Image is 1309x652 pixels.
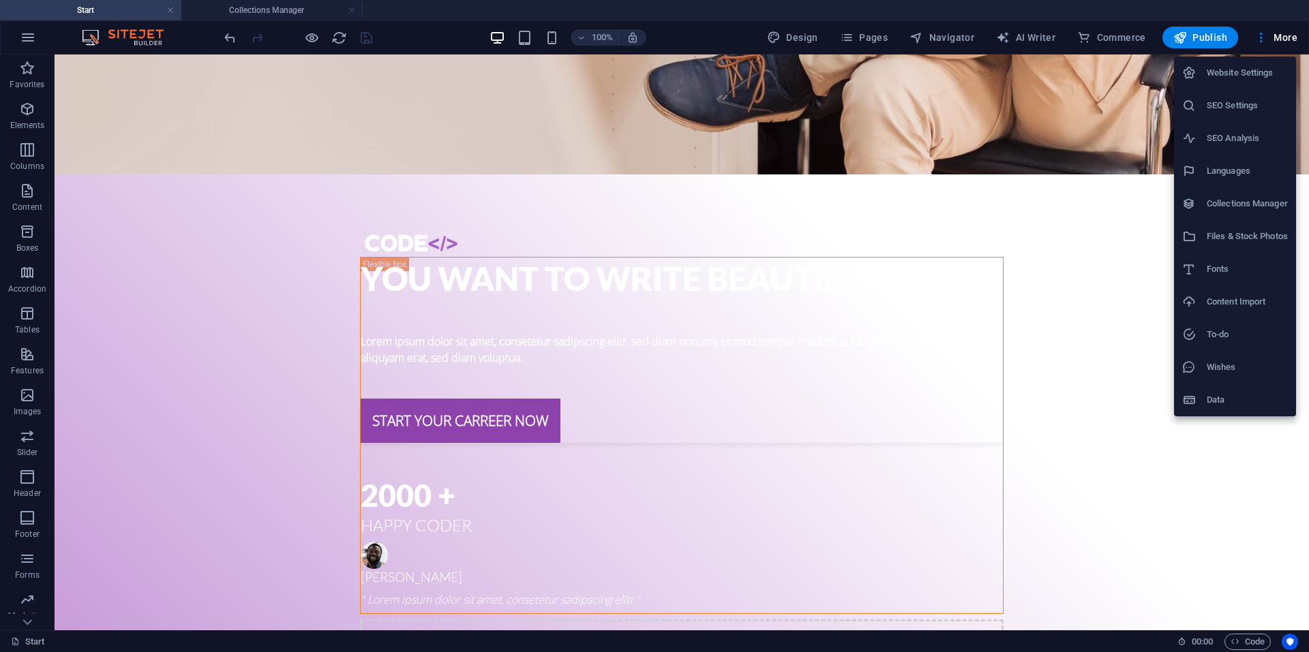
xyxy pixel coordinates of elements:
[1207,326,1288,343] h6: To-do
[1207,392,1288,408] h6: Data
[1207,130,1288,146] h6: SEO Analysis
[1207,97,1288,114] h6: SEO Settings
[1207,294,1288,310] h6: Content Import
[1207,228,1288,245] h6: Files & Stock Photos
[1207,65,1288,81] h6: Website Settings
[1207,359,1288,375] h6: Wishes
[1207,196,1288,212] h6: Collections Manager
[1207,163,1288,179] h6: Languages
[1207,261,1288,277] h6: Fonts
